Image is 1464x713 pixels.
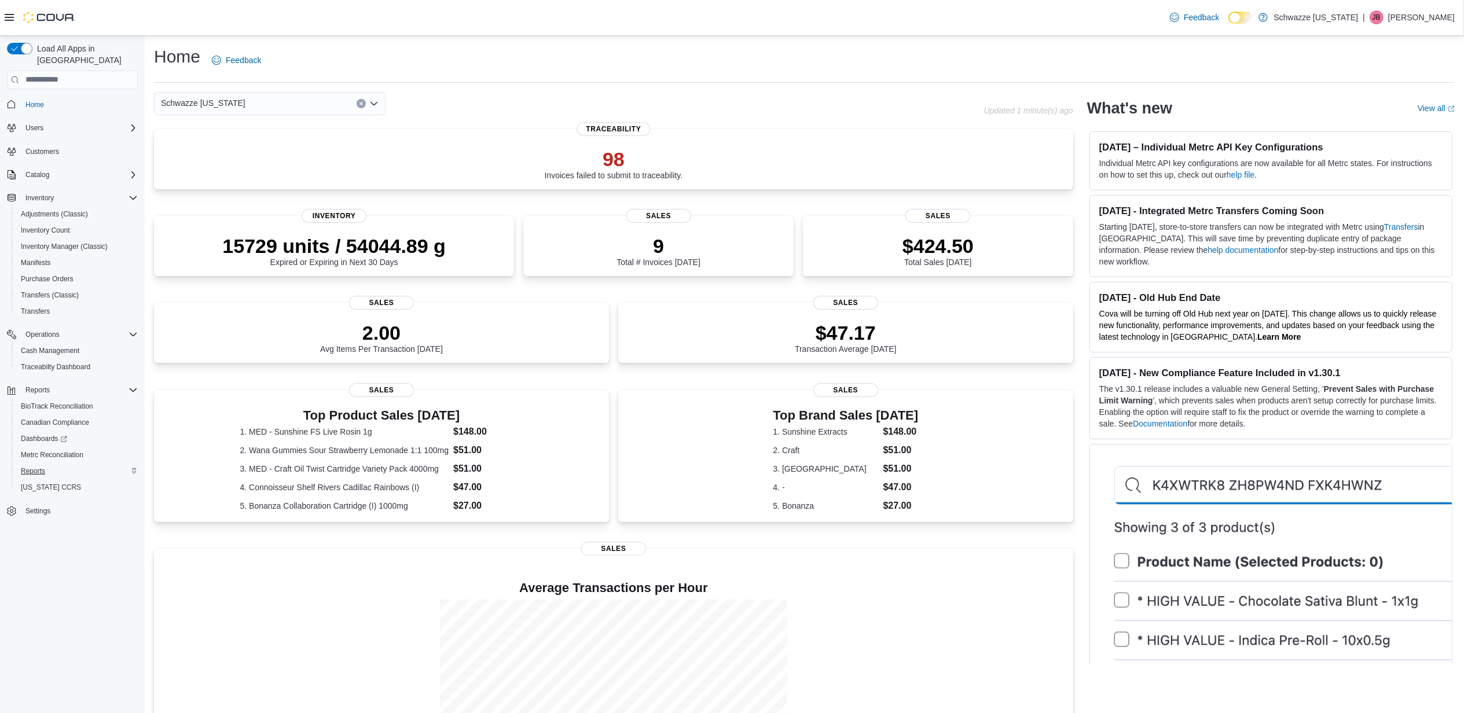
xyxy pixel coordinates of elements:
[626,209,691,223] span: Sales
[2,190,142,206] button: Inventory
[2,326,142,343] button: Operations
[581,542,646,556] span: Sales
[21,291,79,300] span: Transfers (Classic)
[813,383,878,397] span: Sales
[12,222,142,238] button: Inventory Count
[240,500,449,512] dt: 5. Bonanza Collaboration Cartridge (I) 1000mg
[1384,222,1418,231] a: Transfers
[12,447,142,463] button: Metrc Reconciliation
[1208,245,1278,255] a: help documentation
[1099,141,1443,153] h3: [DATE] – Individual Metrc API Key Configurations
[453,462,523,476] dd: $51.00
[16,416,94,429] a: Canadian Compliance
[25,123,43,133] span: Users
[453,480,523,494] dd: $47.00
[453,425,523,439] dd: $148.00
[1099,221,1443,267] p: Starting [DATE], store-to-store transfers can now be integrated with Metrc using in [GEOGRAPHIC_D...
[32,43,138,66] span: Load All Apps in [GEOGRAPHIC_DATA]
[240,426,449,438] dt: 1. MED - Sunshine FS Live Rosin 1g
[1099,292,1443,303] h3: [DATE] - Old Hub End Date
[226,54,261,66] span: Feedback
[16,223,138,237] span: Inventory Count
[545,148,683,171] p: 98
[1099,367,1443,378] h3: [DATE] - New Compliance Feature Included in v1.30.1
[1099,309,1437,341] span: Cova will be turning off Old Hub next year on [DATE]. This change allows us to quickly release ne...
[21,328,64,341] button: Operations
[21,210,88,219] span: Adjustments (Classic)
[16,304,138,318] span: Transfers
[773,426,879,438] dt: 1. Sunshine Extracts
[21,191,138,205] span: Inventory
[2,167,142,183] button: Catalog
[369,99,379,108] button: Open list of options
[16,464,50,478] a: Reports
[320,321,443,354] div: Avg Items Per Transaction [DATE]
[21,483,81,492] span: [US_STATE] CCRS
[16,480,86,494] a: [US_STATE] CCRS
[357,99,366,108] button: Clear input
[2,96,142,113] button: Home
[161,96,245,110] span: Schwazze [US_STATE]
[25,506,50,516] span: Settings
[349,296,414,310] span: Sales
[25,330,60,339] span: Operations
[883,480,919,494] dd: $47.00
[1227,170,1254,179] a: help file
[902,234,974,258] p: $424.50
[21,274,74,284] span: Purchase Orders
[25,170,49,179] span: Catalog
[16,464,138,478] span: Reports
[163,581,1064,595] h4: Average Transactions per Hour
[222,234,446,258] p: 15729 units / 54044.89 g
[21,346,79,355] span: Cash Management
[16,288,138,302] span: Transfers (Classic)
[453,499,523,513] dd: $27.00
[21,402,93,411] span: BioTrack Reconciliation
[25,100,44,109] span: Home
[1228,12,1253,24] input: Dark Mode
[349,383,414,397] span: Sales
[21,226,70,235] span: Inventory Count
[1388,10,1455,24] p: [PERSON_NAME]
[883,499,919,513] dd: $27.00
[222,234,446,267] div: Expired or Expiring in Next 30 Days
[2,120,142,136] button: Users
[240,463,449,475] dt: 3. MED - Craft Oil Twist Cartridge Variety Pack 4000mg
[773,482,879,493] dt: 4. -
[21,144,138,159] span: Customers
[16,360,95,374] a: Traceabilty Dashboard
[883,462,919,476] dd: $51.00
[795,321,897,344] p: $47.17
[16,432,138,446] span: Dashboards
[21,383,138,397] span: Reports
[12,238,142,255] button: Inventory Manager (Classic)
[21,242,108,251] span: Inventory Manager (Classic)
[16,207,138,221] span: Adjustments (Classic)
[21,503,138,518] span: Settings
[617,234,700,258] p: 9
[16,344,84,358] a: Cash Management
[16,207,93,221] a: Adjustments (Classic)
[25,147,59,156] span: Customers
[16,304,54,318] a: Transfers
[16,288,83,302] a: Transfers (Classic)
[12,343,142,359] button: Cash Management
[12,303,142,319] button: Transfers
[1257,332,1301,341] strong: Learn More
[1087,99,1172,117] h2: What's new
[25,385,50,395] span: Reports
[21,191,58,205] button: Inventory
[2,502,142,519] button: Settings
[12,287,142,303] button: Transfers (Classic)
[1133,419,1187,428] a: Documentation
[773,500,879,512] dt: 5. Bonanza
[1099,383,1443,429] p: The v1.30.1 release includes a valuable new General Setting, ' ', which prevents sales when produ...
[240,482,449,493] dt: 4. Connoisseur Shelf Rivers Cadillac Rainbows (I)
[1165,6,1224,29] a: Feedback
[16,448,138,462] span: Metrc Reconciliation
[1448,105,1455,112] svg: External link
[883,443,919,457] dd: $51.00
[240,444,449,456] dt: 2. Wana Gummies Sour Strawberry Lemonade 1:1 100mg
[545,148,683,180] div: Invoices failed to submit to traceability.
